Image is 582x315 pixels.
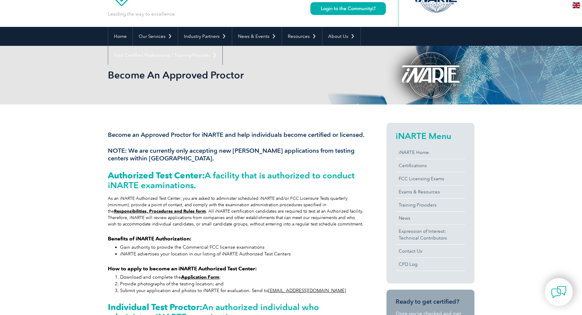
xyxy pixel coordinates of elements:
a: Industry Partners [178,27,232,46]
a: Expression of Interest:Technical Contributors [396,225,465,244]
a: About Us [322,27,361,46]
a: News & Events [232,27,282,46]
img: en [573,2,580,8]
img: contact-chat.png [551,284,566,300]
li: Provide photographs of the testing location; and [120,280,364,287]
a: Exams & Resources [396,185,465,198]
h2: iNARTE Menu [396,131,465,141]
a: iNARTE Home [396,146,465,159]
a: Our Services [133,27,178,46]
a: Application Form [181,274,219,280]
h3: NOTE: We are currently only accepting new [PERSON_NAME] applications from testing centers within ... [108,147,364,162]
li: Submit your application and photos to iNARTE for evaluation. Send to [120,287,364,294]
a: News [396,212,465,225]
a: Training Providers [396,199,465,211]
a: Login to the Community [310,2,386,15]
h3: Become an Approved Proctor for iNARTE and help individuals become certified or licensed. [108,131,364,139]
li: Gain authority to provide the Commercial FCC license examinations [120,244,364,251]
a: Responsibilities, Procedures and Rules form [114,209,206,214]
a: Contact Us [396,245,465,258]
strong: Individual Test Proctor: [108,302,202,312]
strong: Authorized Test Center: [108,170,205,181]
a: [EMAIL_ADDRESS][DOMAIN_NAME] [268,288,346,293]
a: Home [108,27,133,46]
h2: A facility that is authorized to conduct iNARTE examinations. [108,170,364,190]
li: iNARTE advertises your location in our listing of iNARTE Authorized Test Centers [120,251,364,257]
div: As an iNARTE Authorized Test Center, you are asked to administer scheduled iNARTE and/or FCC Lice... [108,195,364,227]
a: Certifications [396,159,465,172]
h2: Become An Approved Proctor [108,70,364,80]
a: CPD Log [396,258,465,271]
a: FCC Licensing Exams [396,172,465,185]
p: Leading the way to excellence [108,11,175,17]
a: Find Certified Professional / Training Provider [108,46,222,65]
strong: How to apply to become an iNARTE Authorized Test Center: [108,266,257,272]
a: Resources [282,27,322,46]
strong: Benefits of iNARTE Authorization: [108,236,192,242]
h3: Ready to get certified? [396,298,465,306]
img: open_square.png [372,7,375,10]
li: Download and complete the ; [120,274,364,280]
